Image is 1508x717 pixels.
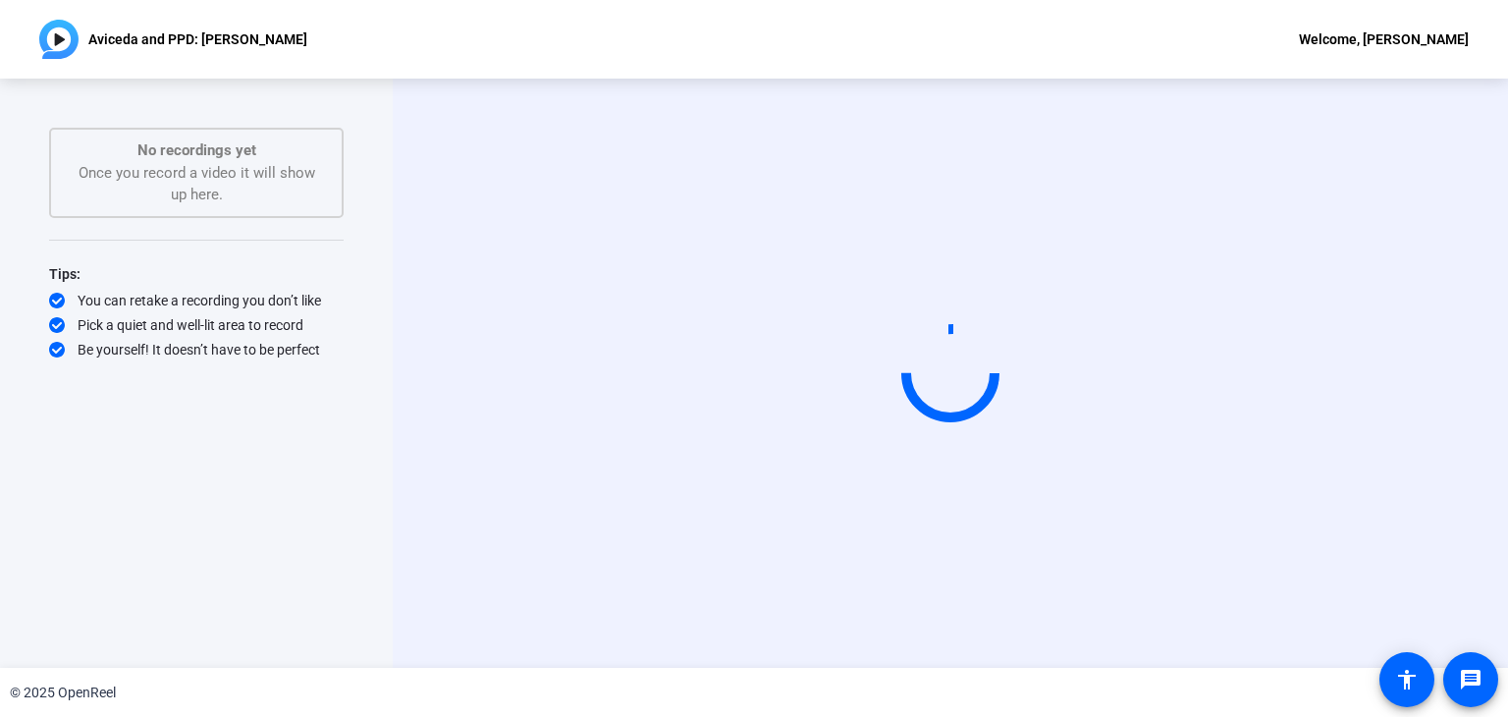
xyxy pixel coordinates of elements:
[49,315,344,335] div: Pick a quiet and well-lit area to record
[88,28,307,51] p: Aviceda and PPD: [PERSON_NAME]
[1395,668,1419,691] mat-icon: accessibility
[49,340,344,359] div: Be yourself! It doesn’t have to be perfect
[71,139,322,206] div: Once you record a video it will show up here.
[1459,668,1482,691] mat-icon: message
[49,262,344,286] div: Tips:
[71,139,322,162] p: No recordings yet
[39,20,79,59] img: OpenReel logo
[10,683,116,703] div: © 2025 OpenReel
[49,291,344,310] div: You can retake a recording you don’t like
[1299,28,1469,51] div: Welcome, [PERSON_NAME]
